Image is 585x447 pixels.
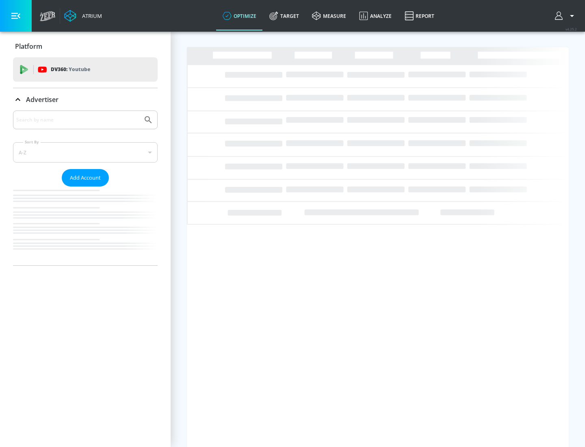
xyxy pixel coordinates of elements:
[13,187,158,265] nav: list of Advertiser
[305,1,353,30] a: measure
[23,139,41,145] label: Sort By
[13,35,158,58] div: Platform
[398,1,441,30] a: Report
[62,169,109,187] button: Add Account
[79,12,102,20] div: Atrium
[263,1,305,30] a: Target
[13,88,158,111] div: Advertiser
[69,65,90,74] p: Youtube
[565,27,577,31] span: v 4.25.2
[15,42,42,51] p: Platform
[216,1,263,30] a: optimize
[13,142,158,163] div: A-Z
[64,10,102,22] a: Atrium
[353,1,398,30] a: Analyze
[70,173,101,182] span: Add Account
[13,57,158,82] div: DV360: Youtube
[26,95,58,104] p: Advertiser
[16,115,139,125] input: Search by name
[51,65,90,74] p: DV360:
[13,111,158,265] div: Advertiser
